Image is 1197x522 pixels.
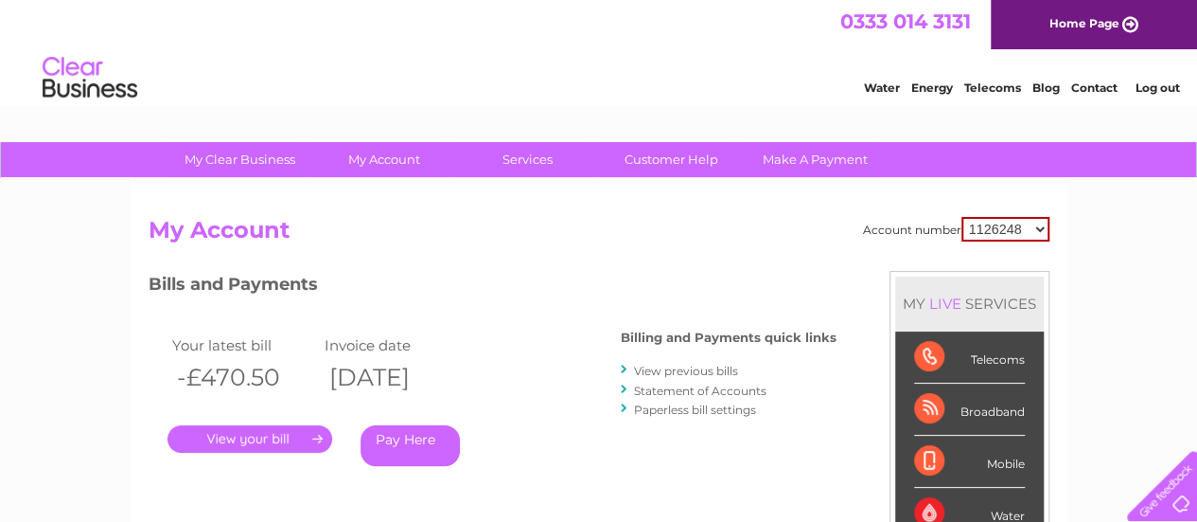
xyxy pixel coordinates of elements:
h4: Billing and Payments quick links [621,331,836,345]
a: Blog [1032,81,1060,95]
a: Customer Help [593,142,749,177]
h2: My Account [149,217,1049,253]
div: Clear Business is a trading name of Verastar Limited (registered in [GEOGRAPHIC_DATA] No. 3667643... [152,10,1047,92]
a: . [167,425,332,453]
a: Pay Here [361,425,460,466]
div: LIVE [925,295,965,313]
a: 0333 014 3131 [840,9,971,33]
a: My Clear Business [162,142,318,177]
a: Make A Payment [737,142,893,177]
th: -£470.50 [167,358,320,397]
a: Paperless bill settings [634,403,756,417]
div: MY SERVICES [895,277,1044,331]
td: Your latest bill [167,333,320,358]
a: Statement of Accounts [634,384,766,398]
div: Account number [863,217,1049,242]
td: Invoice date [320,333,472,358]
h3: Bills and Payments [149,271,836,304]
div: Mobile [914,436,1025,488]
a: Energy [911,81,953,95]
a: Log out [1135,81,1179,95]
div: Telecoms [914,332,1025,384]
div: Broadband [914,384,1025,436]
a: Services [449,142,606,177]
a: My Account [306,142,462,177]
a: Telecoms [964,81,1021,95]
a: Water [864,81,900,95]
img: logo.png [42,49,138,107]
a: Contact [1071,81,1118,95]
th: [DATE] [320,358,472,397]
a: View previous bills [634,364,738,378]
